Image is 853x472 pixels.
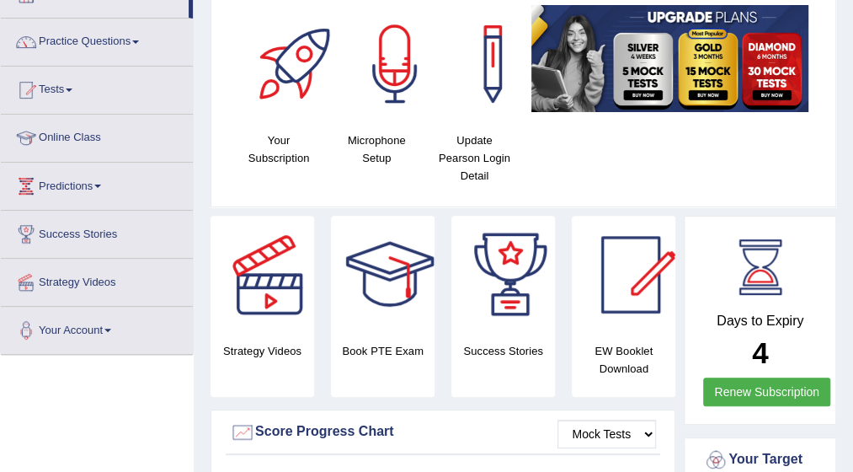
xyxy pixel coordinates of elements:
[1,211,193,253] a: Success Stories
[451,342,555,360] h4: Success Stories
[211,342,314,360] h4: Strategy Videos
[336,131,417,167] h4: Microphone Setup
[238,131,319,167] h4: Your Subscription
[703,378,830,406] a: Renew Subscription
[434,131,514,185] h4: Update Pearson Login Detail
[1,163,193,205] a: Predictions
[703,314,817,329] h4: Days to Expiry
[1,19,193,61] a: Practice Questions
[752,336,768,369] b: 4
[331,342,434,360] h4: Book PTE Exam
[230,420,656,445] div: Score Progress Chart
[1,307,193,349] a: Your Account
[572,342,675,378] h4: EW Booklet Download
[1,115,193,157] a: Online Class
[1,67,193,109] a: Tests
[1,259,193,301] a: Strategy Videos
[531,5,808,112] img: small5.jpg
